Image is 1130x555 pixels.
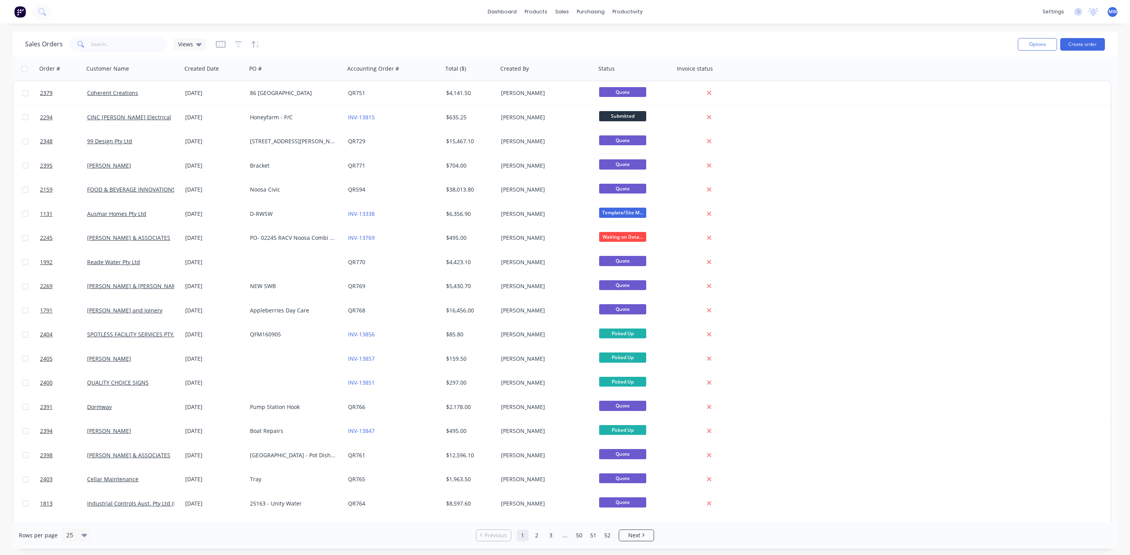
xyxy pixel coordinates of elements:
[250,234,337,242] div: PO- 02245 RACV Noosa Combi Steam vent Modifications
[598,65,615,73] div: Status
[348,210,375,217] a: INV-13338
[348,186,365,193] a: QR594
[185,186,244,194] div: [DATE]
[250,162,337,170] div: Bracket
[86,65,129,73] div: Customer Name
[599,473,646,483] span: Quote
[446,475,492,483] div: $1,963.50
[545,529,557,541] a: Page 3
[185,379,244,387] div: [DATE]
[501,403,588,411] div: [PERSON_NAME]
[40,154,87,177] a: 2395
[599,111,646,121] span: Submitted
[40,467,87,491] a: 2403
[348,234,375,241] a: INV-13769
[87,475,139,483] a: Cellar Maintenance
[599,280,646,290] span: Quote
[601,529,613,541] a: Page 52
[250,210,337,218] div: D-RWSW
[87,330,186,338] a: SPOTLESS FACILITY SERVICES PTY. LTD
[185,234,244,242] div: [DATE]
[348,113,375,121] a: INV-13815
[485,531,507,539] span: Previous
[40,113,53,121] span: 2294
[40,492,87,515] a: 1813
[347,65,399,73] div: Accounting Order #
[628,531,640,539] span: Next
[40,371,87,394] a: 2400
[348,379,375,386] a: INV-13851
[446,500,492,508] div: $8,597.60
[599,401,646,411] span: Quote
[250,307,337,314] div: Appleberries Day Care
[1018,38,1057,51] button: Options
[348,89,365,97] a: QR751
[348,258,365,266] a: QR770
[87,137,132,145] a: 99 Design Pty Ltd
[87,403,112,411] a: Dormway
[609,6,647,18] div: productivity
[40,162,53,170] span: 2395
[559,529,571,541] a: Jump forward
[87,500,184,507] a: Industrial Controls Aust. Pty Ltd (ICA)
[40,475,53,483] span: 2403
[87,379,149,386] a: QUALITY CHOICE SIGNS
[40,234,53,242] span: 2245
[87,186,188,193] a: FOOD & BEVERAGE INNOVATIONS (FBI)
[40,137,53,145] span: 2348
[599,256,646,266] span: Quote
[40,355,53,363] span: 2405
[599,135,646,145] span: Quote
[446,162,492,170] div: $704.00
[39,65,60,73] div: Order #
[87,113,171,121] a: CINC [PERSON_NAME] Electrical
[348,475,365,483] a: QR765
[87,234,170,241] a: [PERSON_NAME] & ASSOCIATES
[178,40,193,48] span: Views
[500,65,529,73] div: Created By
[501,137,588,145] div: [PERSON_NAME]
[87,355,131,362] a: [PERSON_NAME]
[40,403,53,411] span: 2391
[40,106,87,129] a: 2294
[348,162,365,169] a: QR771
[446,427,492,435] div: $495.00
[40,202,87,226] a: 1131
[40,282,53,290] span: 2269
[348,403,365,411] a: QR766
[249,65,262,73] div: PO #
[501,210,588,218] div: [PERSON_NAME]
[446,137,492,145] div: $15,467.10
[40,395,87,419] a: 2391
[185,282,244,290] div: [DATE]
[185,330,244,338] div: [DATE]
[476,531,511,539] a: Previous page
[484,6,521,18] a: dashboard
[446,403,492,411] div: $2,178.00
[501,451,588,459] div: [PERSON_NAME]
[446,113,492,121] div: $635.25
[185,500,244,508] div: [DATE]
[40,347,87,371] a: 2405
[40,89,53,97] span: 2379
[40,500,53,508] span: 1813
[87,427,131,435] a: [PERSON_NAME]
[599,329,646,338] span: Picked Up
[501,379,588,387] div: [PERSON_NAME]
[250,427,337,435] div: Boat Repairs
[40,130,87,153] a: 2348
[599,304,646,314] span: Quote
[87,89,138,97] a: Coherent Creations
[40,323,87,346] a: 2404
[501,475,588,483] div: [PERSON_NAME]
[185,113,244,121] div: [DATE]
[25,40,63,48] h1: Sales Orders
[501,234,588,242] div: [PERSON_NAME]
[599,497,646,507] span: Quote
[87,451,170,459] a: [PERSON_NAME] & ASSOCIATES
[446,307,492,314] div: $16,456.00
[185,403,244,411] div: [DATE]
[446,186,492,194] div: $38,013.80
[185,427,244,435] div: [DATE]
[446,355,492,363] div: $159.50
